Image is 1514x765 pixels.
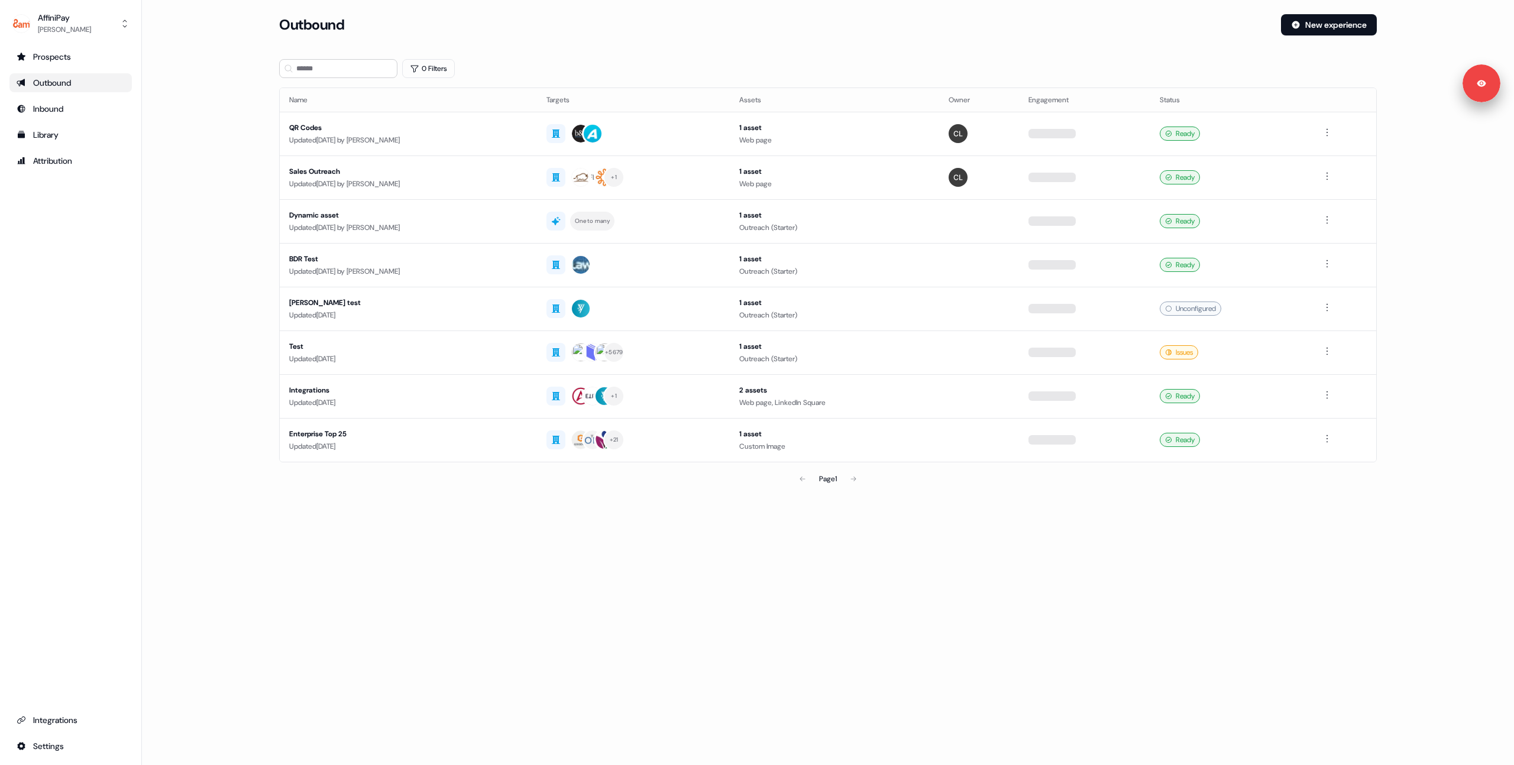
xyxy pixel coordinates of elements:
div: 1 asset [739,209,930,221]
a: Go to integrations [9,711,132,730]
div: Prospects [17,51,125,63]
div: Dynamic asset [289,209,528,221]
div: 1 asset [739,253,930,265]
div: Page 1 [819,473,837,485]
div: Outreach (Starter) [739,353,930,365]
div: + 21 [610,435,619,445]
div: 1 asset [739,297,930,309]
div: 1 asset [739,166,930,177]
th: Assets [730,88,939,112]
div: Library [17,129,125,141]
div: Updated [DATE] by [PERSON_NAME] [289,222,528,234]
a: Go to attribution [9,151,132,170]
div: Updated [DATE] by [PERSON_NAME] [289,178,528,190]
a: Go to outbound experience [9,73,132,92]
div: Ready [1160,433,1200,447]
img: Charlie [949,168,968,187]
button: AffiniPay[PERSON_NAME] [9,9,132,38]
div: Web page [739,178,930,190]
a: Go to templates [9,125,132,144]
div: Updated [DATE] by [PERSON_NAME] [289,134,528,146]
div: Outbound [17,77,125,89]
th: Engagement [1019,88,1151,112]
th: Owner [939,88,1019,112]
div: BDR Test [289,253,528,265]
div: QR Codes [289,122,528,134]
div: [PERSON_NAME] test [289,297,528,309]
div: Settings [17,740,125,752]
div: Issues [1160,345,1198,359]
div: Inbound [17,103,125,115]
div: Outreach (Starter) [739,309,930,321]
a: Go to Inbound [9,99,132,118]
div: Ready [1160,389,1200,403]
div: [PERSON_NAME] [38,24,91,35]
div: FL [589,171,596,183]
h3: Outbound [279,16,344,34]
div: Updated [DATE] [289,309,528,321]
div: 1 asset [739,122,930,134]
div: Outreach (Starter) [739,222,930,234]
div: Custom Image [739,440,930,452]
div: + 1 [611,391,617,401]
div: One to many [575,216,610,226]
div: 1 asset [739,428,930,440]
a: Go to prospects [9,47,132,66]
div: Ready [1160,170,1200,184]
button: 0 Filters [402,59,455,78]
div: + 1 [611,172,617,183]
div: Updated [DATE] [289,353,528,365]
div: 1 asset [739,341,930,352]
div: Web page, LinkedIn Square [739,397,930,409]
div: Updated [DATE] [289,397,528,409]
th: Status [1150,88,1310,112]
div: Integrations [17,714,125,726]
div: Outreach (Starter) [739,265,930,277]
div: Web page [739,134,930,146]
img: Charlie [949,124,968,143]
div: Ready [1160,214,1200,228]
div: Updated [DATE] by [PERSON_NAME] [289,265,528,277]
th: Targets [537,88,730,112]
div: Ready [1160,258,1200,272]
div: Updated [DATE] [289,440,528,452]
a: Go to integrations [9,737,132,756]
button: New experience [1281,14,1377,35]
div: 2 assets [739,384,930,396]
div: AffiniPay [38,12,91,24]
div: Enterprise Top 25 [289,428,528,440]
div: Unconfigured [1160,302,1221,316]
div: Test [289,341,528,352]
div: Ready [1160,127,1200,141]
div: + 5679 [605,347,623,358]
th: Name [280,88,537,112]
div: Attribution [17,155,125,167]
div: Sales Outreach [289,166,528,177]
div: Integrations [289,384,528,396]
